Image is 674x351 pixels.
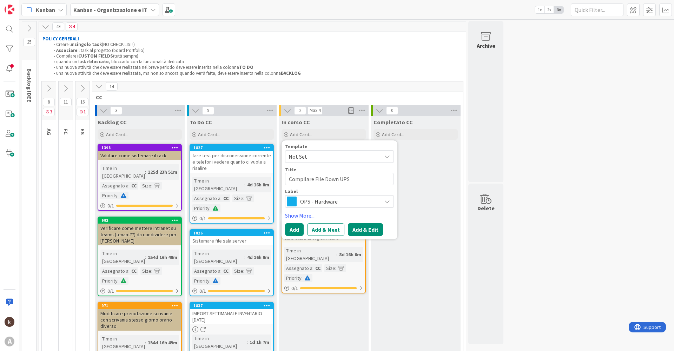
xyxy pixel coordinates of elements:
[281,70,301,76] strong: BACKLOG
[106,131,128,138] span: Add Card...
[190,303,273,309] div: 1837
[140,182,151,190] div: Size
[386,106,398,115] span: 0
[130,182,138,190] div: CC
[337,251,363,258] div: 8d 16h 6m
[336,251,337,258] span: :
[66,22,78,31] span: 4
[98,217,181,224] div: 993
[26,68,33,102] span: Backlog IDEE
[52,22,64,31] span: 49
[199,287,206,295] span: 0 / 1
[198,131,220,138] span: Add Card...
[145,253,146,261] span: :
[544,6,554,13] span: 2x
[310,109,321,112] div: Max 4
[232,267,243,275] div: Size
[313,264,322,272] div: CC
[101,303,181,308] div: 971
[23,38,35,46] span: 25
[243,267,244,275] span: :
[190,230,273,236] div: 1826
[210,277,211,285] span: :
[282,284,365,293] div: 0/1
[192,277,210,285] div: Priority
[49,42,463,47] li: Creare un (NO CHECK LIST!)
[100,164,145,180] div: Time in [GEOGRAPHIC_DATA]
[100,267,128,275] div: Assegnato a
[535,6,544,13] span: 1x
[36,6,55,14] span: Kanban
[307,223,344,236] button: Add & Next
[190,303,273,324] div: 1837IMPORT SETTIMANALE INVENTARIO - [DATE]
[193,231,273,236] div: 1826
[348,223,383,236] button: Add & Edit
[193,145,273,150] div: 1827
[100,335,145,350] div: Time in [GEOGRAPHIC_DATA]
[190,309,273,324] div: IMPORT SETTIMANALE INVENTARIO - [DATE]
[98,119,127,126] span: Backlog CC
[100,192,118,199] div: Priority
[49,71,463,76] li: una nuova attività che deve essere realizzata, ma non so ancora quando verrà fatta, deve essere i...
[98,287,181,296] div: 0/1
[43,108,55,116] span: 3
[285,173,394,185] textarea: Compilare File Down UPS
[77,98,88,106] span: 16
[190,214,273,223] div: 0/1
[291,285,298,292] span: 0 / 1
[285,189,298,194] span: Label
[128,267,130,275] span: :
[289,152,376,161] span: Not Set
[245,181,271,188] div: 4d 16h 8m
[74,41,102,47] strong: singolo task
[118,277,119,285] span: :
[77,108,88,116] span: 1
[140,267,151,275] div: Size
[5,5,14,14] img: Visit kanbanzone.com
[247,338,248,346] span: :
[192,204,210,212] div: Priority
[324,264,335,272] div: Size
[49,53,463,59] li: Compilare i (tutti sempre)
[248,338,271,346] div: 1d 1h 7m
[49,48,463,53] li: il task al progetto (board Portfolio)
[151,182,152,190] span: :
[146,339,179,346] div: 154d 16h 49m
[49,65,463,70] li: una nuova attività che deve essere realizzata nel breve periodo deve essere inserita nella colonna
[98,145,181,151] div: 1398
[15,1,32,9] span: Support
[98,145,181,160] div: 1398Valutare come sistemare il rack
[101,218,181,223] div: 993
[300,197,378,206] span: OPS - Hardware
[98,201,181,210] div: 0/1
[290,131,312,138] span: Add Card...
[193,303,273,308] div: 1837
[98,217,181,245] div: 993Verificare come mettere intranet su teams (tenant??) da condividere per [PERSON_NAME]
[190,236,273,245] div: Sistemare file sala server
[146,253,179,261] div: 154d 16h 49m
[78,53,113,59] strong: CUSTOM FIELDS
[285,144,308,149] span: Template
[285,211,394,220] a: Show More...
[239,64,253,70] strong: TO DO
[192,177,244,192] div: Time in [GEOGRAPHIC_DATA]
[128,182,130,190] span: :
[98,224,181,245] div: Verificare come mettere intranet su teams (tenant??) da condividere per [PERSON_NAME]
[118,192,119,199] span: :
[312,264,313,272] span: :
[284,274,302,282] div: Priority
[554,6,563,13] span: 3x
[374,119,413,126] span: Completato CC
[98,303,181,309] div: 971
[192,335,247,350] div: Time in [GEOGRAPHIC_DATA]
[98,303,181,331] div: 971Modificare prenotazione scrivanie con scrivania stesso giorno orario diverso
[62,128,70,135] span: FC
[284,247,336,262] div: Time in [GEOGRAPHIC_DATA]
[232,194,243,202] div: Size
[220,194,222,202] span: :
[100,182,128,190] div: Assegnato a
[244,181,245,188] span: :
[43,98,55,106] span: 8
[145,339,146,346] span: :
[98,309,181,331] div: Modificare prenotazione scrivanie con scrivania stesso giorno orario diverso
